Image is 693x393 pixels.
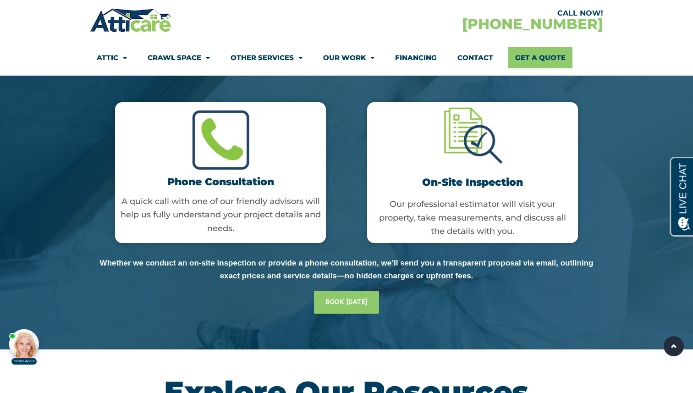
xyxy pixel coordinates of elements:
[422,176,523,188] a: On-Site Inspection
[22,7,74,19] span: Opens a chat window
[97,47,596,68] nav: Menu
[457,47,493,68] a: Contact
[231,47,302,68] a: Other Services
[372,198,573,238] p: Our professional estimator will visit your property, take measurements, and discuss all the detai...
[167,176,274,188] a: Phone Consultation
[120,195,321,236] p: A quick call with one of our friendly advisors will help us fully understand your project details...
[395,47,437,68] a: Financing
[148,47,210,68] a: Crawl Space
[325,296,368,309] span: BOOK [DATE]
[323,47,374,68] a: Our Work
[100,259,594,280] span: Whether we conduct an on-site inspection or provide a phone consultation, we’ll send you a transp...
[97,47,127,68] a: Attic
[314,291,379,314] a: BOOK [DATE]
[5,297,151,365] iframe: Chat Invitation
[346,10,603,17] div: CALL NOW!
[508,47,572,68] a: Get A Quote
